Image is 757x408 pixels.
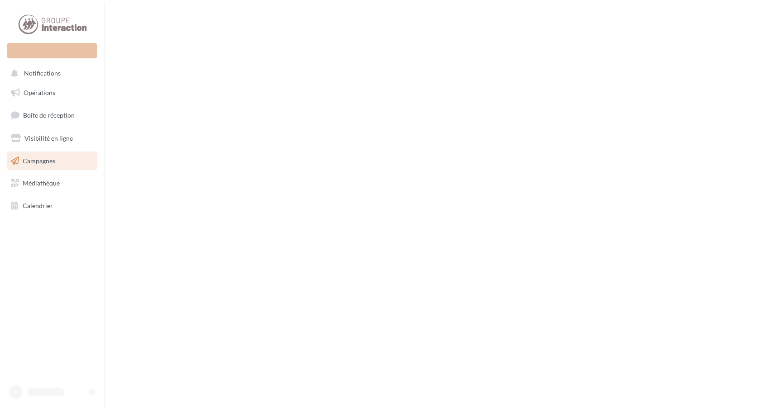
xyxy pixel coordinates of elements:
a: Médiathèque [5,174,99,193]
span: Boîte de réception [23,111,75,119]
span: Médiathèque [23,179,60,187]
span: Notifications [24,70,61,77]
a: Calendrier [5,196,99,215]
a: Opérations [5,83,99,102]
a: Boîte de réception [5,105,99,125]
a: Campagnes [5,152,99,171]
span: Opérations [24,89,55,96]
span: Calendrier [23,202,53,209]
a: Visibilité en ligne [5,129,99,148]
span: Visibilité en ligne [24,134,73,142]
div: Nouvelle campagne [7,43,97,58]
span: Campagnes [23,157,55,164]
